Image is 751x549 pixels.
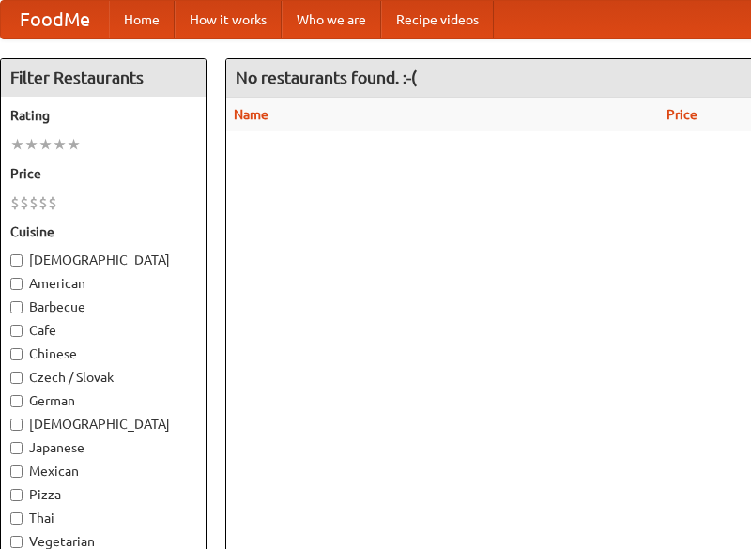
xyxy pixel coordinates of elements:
a: Recipe videos [381,1,494,38]
input: Cafe [10,325,23,337]
li: ★ [53,134,67,155]
li: ★ [24,134,38,155]
input: Barbecue [10,301,23,313]
h5: Price [10,164,196,183]
li: $ [38,192,48,213]
input: Mexican [10,465,23,478]
input: American [10,278,23,290]
li: $ [48,192,57,213]
a: FoodMe [1,1,109,38]
label: Thai [10,509,196,527]
h5: Rating [10,106,196,125]
label: Barbecue [10,297,196,316]
li: ★ [67,134,81,155]
a: Price [667,107,697,122]
label: Cafe [10,321,196,340]
input: [DEMOGRAPHIC_DATA] [10,254,23,267]
label: Pizza [10,485,196,504]
input: [DEMOGRAPHIC_DATA] [10,419,23,431]
ng-pluralize: No restaurants found. :-( [236,69,417,86]
li: $ [10,192,20,213]
label: Czech / Slovak [10,368,196,387]
label: [DEMOGRAPHIC_DATA] [10,251,196,269]
label: Japanese [10,438,196,457]
label: American [10,274,196,293]
input: Vegetarian [10,536,23,548]
h5: Cuisine [10,222,196,241]
input: Thai [10,512,23,525]
a: Who we are [282,1,381,38]
label: [DEMOGRAPHIC_DATA] [10,415,196,434]
a: Name [234,107,268,122]
li: $ [20,192,29,213]
input: Czech / Slovak [10,372,23,384]
li: ★ [10,134,24,155]
input: Chinese [10,348,23,360]
li: $ [29,192,38,213]
label: Chinese [10,344,196,363]
a: How it works [175,1,282,38]
a: Home [109,1,175,38]
li: ★ [38,134,53,155]
label: German [10,391,196,410]
input: Japanese [10,442,23,454]
input: German [10,395,23,407]
h4: Filter Restaurants [1,59,206,97]
input: Pizza [10,489,23,501]
label: Mexican [10,462,196,480]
